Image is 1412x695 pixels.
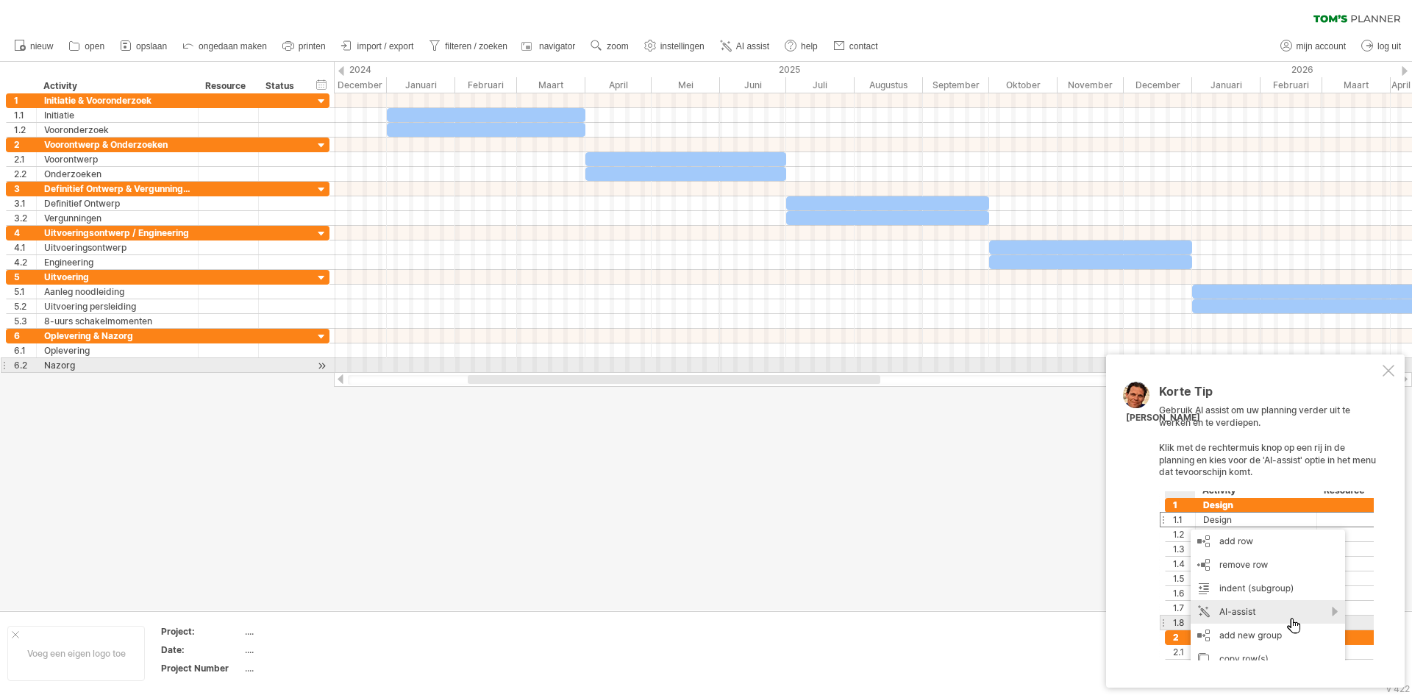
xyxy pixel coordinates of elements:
div: 5.2 [14,299,36,313]
div: 4.2 [14,255,36,269]
span: instellingen [660,41,705,51]
span: printen [299,41,326,51]
div: 8-uurs schakelmomenten [44,314,190,328]
div: Februari 2025 [455,77,517,93]
div: [PERSON_NAME] [1126,412,1200,424]
span: zoom [607,41,628,51]
a: open [65,37,109,56]
span: opslaan [136,41,167,51]
div: Uitvoeringsontwerp [44,240,190,254]
div: Aanleg noodleiding [44,285,190,299]
div: 1.1 [14,108,36,122]
div: September 2025 [923,77,989,93]
span: navigator [539,41,575,51]
div: Gebruik AI assist om uw planning verder uit te werken en te verdiepen. Klik met de rechtermuis kn... [1159,385,1380,660]
div: Januari 2026 [1192,77,1261,93]
div: 6.1 [14,343,36,357]
a: nieuw [10,37,57,56]
div: 2.2 [14,167,36,181]
div: Uitvoering [44,270,190,284]
div: Status [265,79,298,93]
div: Voorontwerp [44,152,190,166]
a: AI assist [716,37,774,56]
a: log uit [1358,37,1405,56]
span: log uit [1377,41,1401,51]
div: 3.2 [14,211,36,225]
a: import / export [338,37,418,56]
div: 4.1 [14,240,36,254]
div: .... [245,644,368,656]
div: Maart 2025 [517,77,585,93]
span: AI assist [736,41,769,51]
div: December 2024 [318,77,387,93]
div: Voeg een eigen logo toe [7,626,145,681]
div: Definitief Ontwerp [44,196,190,210]
span: contact [849,41,878,51]
div: 3.1 [14,196,36,210]
div: .... [245,662,368,674]
div: Nazorg [44,358,190,372]
div: April 2025 [585,77,652,93]
div: Juli 2025 [786,77,855,93]
div: 4 [14,226,36,240]
span: ongedaan maken [199,41,267,51]
span: open [85,41,104,51]
div: 2 [14,138,36,152]
a: instellingen [641,37,709,56]
div: 5 [14,270,36,284]
span: mijn account [1297,41,1346,51]
span: help [801,41,818,51]
div: 1.2 [14,123,36,137]
div: Initiatie [44,108,190,122]
div: Uitvoering persleiding [44,299,190,313]
div: 5.3 [14,314,36,328]
div: 3 [14,182,36,196]
span: nieuw [30,41,53,51]
div: Oplevering [44,343,190,357]
div: Initiatie & Vooronderzoek [44,93,190,107]
div: Voorontwerp & Onderzoeken [44,138,190,152]
a: help [781,37,822,56]
div: Januari 2025 [387,77,455,93]
div: Augustus 2025 [855,77,923,93]
div: Project: [161,625,242,638]
div: Vooronderzoek [44,123,190,137]
div: scroll naar activiteit [315,358,329,374]
div: Oplevering & Nazorg [44,329,190,343]
a: filteren / zoeken [425,37,512,56]
div: Februari 2026 [1261,77,1322,93]
div: Project Number [161,662,242,674]
div: December 2025 [1124,77,1192,93]
div: Activity [43,79,190,93]
div: v 422 [1386,683,1410,694]
div: 5.1 [14,285,36,299]
div: Juni 2025 [720,77,786,93]
a: printen [279,37,330,56]
div: Date: [161,644,242,656]
a: mijn account [1277,37,1350,56]
div: Uitvoeringsontwerp / Engineering [44,226,190,240]
a: zoom [587,37,632,56]
div: 6.2 [14,358,36,372]
div: 2.1 [14,152,36,166]
a: navigator [519,37,580,56]
span: import / export [357,41,414,51]
div: Onderzoeken [44,167,190,181]
div: Oktober 2025 [989,77,1058,93]
div: Mei 2025 [652,77,720,93]
div: Engineering [44,255,190,269]
div: Resource [205,79,250,93]
div: .... [245,625,368,638]
div: 2025 [387,62,1192,77]
div: Maart 2026 [1322,77,1391,93]
div: Korte Tip [1159,385,1380,405]
div: Definitief Ontwerp & Vergunningen [44,182,190,196]
span: filteren / zoeken [445,41,507,51]
a: opslaan [116,37,171,56]
a: contact [830,37,883,56]
div: Vergunningen [44,211,190,225]
a: ongedaan maken [179,37,271,56]
div: 1 [14,93,36,107]
div: 6 [14,329,36,343]
div: November 2025 [1058,77,1124,93]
